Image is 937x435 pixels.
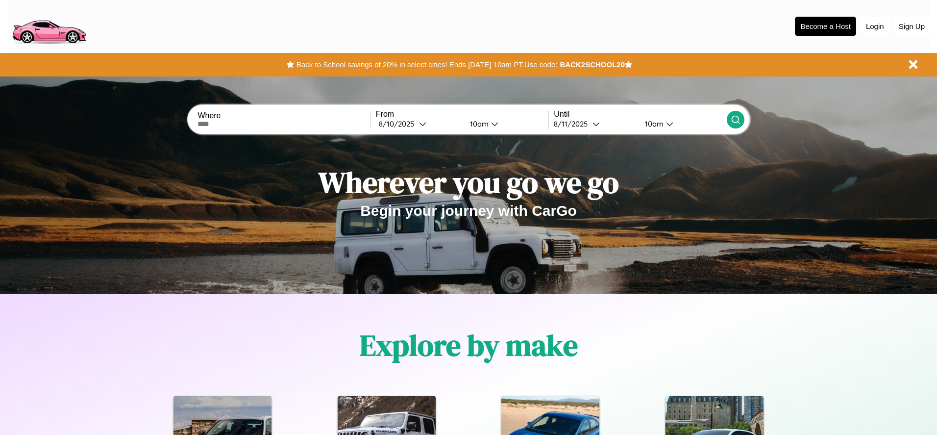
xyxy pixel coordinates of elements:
label: Where [197,111,370,120]
button: 8/10/2025 [376,119,462,129]
button: Sign Up [894,17,930,35]
div: 10am [640,119,666,128]
img: logo [7,5,90,46]
button: Become a Host [795,17,856,36]
div: 10am [465,119,491,128]
label: From [376,110,548,119]
label: Until [554,110,726,119]
button: 10am [637,119,726,129]
button: Back to School savings of 20% in select cities! Ends [DATE] 10am PT.Use code: [294,58,560,72]
h1: Explore by make [360,325,578,365]
button: 10am [462,119,548,129]
button: Login [861,17,889,35]
div: 8 / 10 / 2025 [379,119,419,128]
div: 8 / 11 / 2025 [554,119,592,128]
b: BACK2SCHOOL20 [560,60,625,69]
